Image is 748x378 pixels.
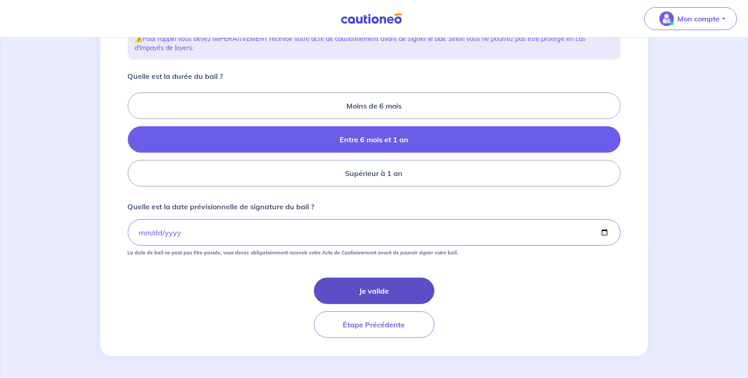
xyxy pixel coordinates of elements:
strong: La date de bail ne peut pas être passée, vous devez obligatoirement recevoir votre Acte de Cautio... [128,249,459,256]
p: ⚠️ [135,34,613,52]
button: Étape Précédente [314,311,434,338]
label: Moins de 6 mois [128,93,621,119]
p: Mon compte [678,13,720,24]
button: illu_account_valid_menu.svgMon compte [644,7,737,30]
input: contract-date-placeholder [128,219,621,246]
img: Cautioneo [337,13,406,25]
p: Quelle est la durée du bail ? [128,71,223,82]
label: Entre 6 mois et 1 an [128,126,621,153]
p: Quelle est la date prévisionnelle de signature du bail ? [128,201,314,212]
img: illu_account_valid_menu.svg [659,11,674,26]
button: Je valide [314,278,434,304]
label: Supérieur à 1 an [128,160,621,186]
